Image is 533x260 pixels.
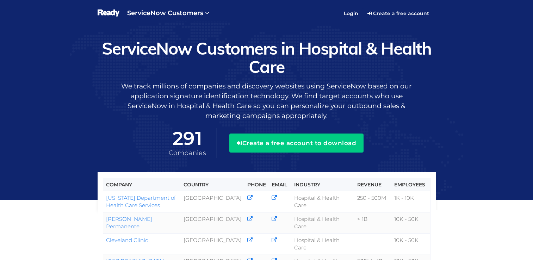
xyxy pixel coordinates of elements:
[244,178,269,191] th: Phone
[391,212,430,233] td: 10K - 50K
[98,81,436,121] p: We track millions of companies and discovery websites using ServiceNow based on our application s...
[391,178,430,191] th: Employees
[269,178,291,191] th: Email
[354,191,392,212] td: 250 - 500M
[106,194,176,209] a: [US_STATE] Department of Health Care Services
[123,4,213,23] a: ServiceNow Customers
[169,128,206,149] span: 291
[354,212,392,233] td: > 1B
[98,39,436,76] h1: ServiceNow Customers in Hospital & Health Care
[106,237,148,243] a: Cleveland Clinic
[391,233,430,254] td: 10K - 50K
[291,233,354,254] td: Hospital & Health Care
[362,8,434,19] a: Create a free account
[291,212,354,233] td: Hospital & Health Care
[181,212,244,233] td: [GEOGRAPHIC_DATA]
[354,178,392,191] th: Revenue
[229,134,364,153] button: Create a free account to download
[103,178,181,191] th: Company
[181,191,244,212] td: [GEOGRAPHIC_DATA]
[391,191,430,212] td: 1K - 10K
[344,10,358,17] span: Login
[127,9,203,17] span: ServiceNow Customers
[106,216,152,230] a: [PERSON_NAME] Permanente
[291,178,354,191] th: Industry
[98,9,120,18] img: logo
[181,178,244,191] th: Country
[169,149,206,157] span: Companies
[291,191,354,212] td: Hospital & Health Care
[181,233,244,254] td: [GEOGRAPHIC_DATA]
[340,5,362,22] a: Login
